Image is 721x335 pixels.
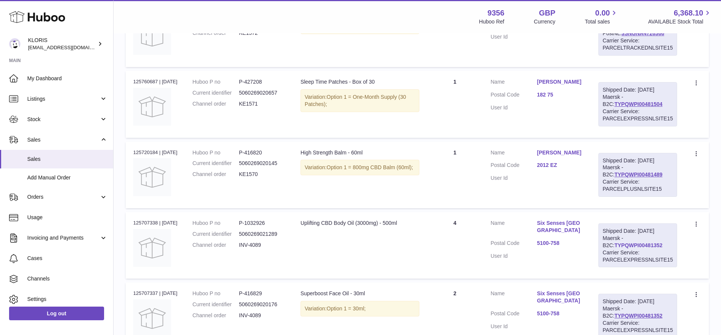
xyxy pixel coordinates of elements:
[27,156,107,163] span: Sales
[537,149,584,156] a: [PERSON_NAME]
[537,240,584,247] a: 5100-758
[301,89,419,112] div: Variation:
[193,78,239,86] dt: Huboo P no
[193,220,239,227] dt: Huboo P no
[193,312,239,319] dt: Channel order
[537,162,584,169] a: 2012 EZ
[598,153,677,197] div: Maersk - B2C:
[239,149,285,156] dd: P-416820
[239,301,285,308] dd: 5060269020176
[598,82,677,126] div: Maersk - B2C:
[537,290,584,304] a: Six Senses [GEOGRAPHIC_DATA]
[239,89,285,97] dd: 5060269020657
[27,275,107,282] span: Channels
[193,100,239,108] dt: Channel order
[193,242,239,249] dt: Channel order
[614,313,662,319] a: TYPQWPI00481352
[491,91,537,100] dt: Postal Code
[133,88,171,126] img: no-photo.jpg
[595,8,610,18] span: 0.00
[327,305,366,312] span: Option 1 = 30ml;
[239,231,285,238] dd: 5060269021289
[479,18,505,25] div: Huboo Ref
[603,37,673,51] div: Carrier Service: PARCELTRACKEDNLSITE15
[614,242,662,248] a: TYPQWPI00481352
[27,116,100,123] span: Stock
[301,78,419,86] div: Sleep Time Patches - Box of 30
[27,174,107,181] span: Add Manual Order
[614,101,662,107] a: TYPQWPI00481504
[491,78,537,87] dt: Name
[193,290,239,297] dt: Huboo P no
[327,164,413,170] span: Option 1 = 800mg CBD Balm (60ml);
[491,240,537,249] dt: Postal Code
[239,160,285,167] dd: 5060269020145
[537,220,584,234] a: Six Senses [GEOGRAPHIC_DATA]
[301,160,419,175] div: Variation:
[491,33,537,41] dt: User Id
[239,242,285,249] dd: INV-4089
[239,220,285,227] dd: P-1032926
[603,249,673,263] div: Carrier Service: PARCELEXPRESSNLSITE15
[28,44,111,50] span: [EMAIL_ADDRESS][DOMAIN_NAME]
[9,38,20,50] img: huboo@kloriscbd.com
[193,160,239,167] dt: Current identifier
[193,149,239,156] dt: Huboo P no
[603,108,673,122] div: Carrier Service: PARCELEXPRESSNLSITE15
[491,104,537,111] dt: User Id
[603,157,673,164] div: Shipped Date: [DATE]
[491,290,537,306] dt: Name
[487,8,505,18] strong: 9356
[598,223,677,267] div: Maersk - B2C:
[537,78,584,86] a: [PERSON_NAME]
[491,252,537,260] dt: User Id
[603,319,673,334] div: Carrier Service: PARCELEXPRESSNLSITE15
[27,234,100,242] span: Invoicing and Payments
[491,162,537,171] dt: Postal Code
[537,310,584,317] a: 5100-758
[491,310,537,319] dt: Postal Code
[193,89,239,97] dt: Current identifier
[133,290,178,297] div: 125707337 | [DATE]
[491,323,537,330] dt: User Id
[27,95,100,103] span: Listings
[603,86,673,93] div: Shipped Date: [DATE]
[491,149,537,158] dt: Name
[491,175,537,182] dt: User Id
[133,17,171,55] img: no-photo.jpg
[133,158,171,196] img: no-photo.jpg
[239,312,285,319] dd: INV-4089
[133,78,178,85] div: 125760687 | [DATE]
[133,149,178,156] div: 125720184 | [DATE]
[674,8,703,18] span: 6,368.10
[27,193,100,201] span: Orders
[27,136,100,143] span: Sales
[28,37,96,51] div: KLORIS
[193,301,239,308] dt: Current identifier
[537,91,584,98] a: 182 75
[27,255,107,262] span: Cases
[648,18,712,25] span: AVAILABLE Stock Total
[491,220,537,236] dt: Name
[427,212,483,279] td: 4
[27,75,107,82] span: My Dashboard
[133,220,178,226] div: 125707338 | [DATE]
[598,12,677,56] div: Tracking - PostNL:
[534,18,556,25] div: Currency
[305,94,406,107] span: Option 1 = One-Month Supply (30 Patches);
[427,0,483,67] td: 3
[133,229,171,267] img: no-photo.jpg
[603,298,673,305] div: Shipped Date: [DATE]
[301,220,419,227] div: Uplifting CBD Body Oil (3000mg) - 500ml
[301,149,419,156] div: High Strength Balm - 60ml
[239,78,285,86] dd: P-427208
[193,171,239,178] dt: Channel order
[603,178,673,193] div: Carrier Service: PARCELPLUSNLSITE15
[239,171,285,178] dd: KE1570
[603,227,673,235] div: Shipped Date: [DATE]
[427,71,483,137] td: 1
[239,290,285,297] dd: P-416829
[9,307,104,320] a: Log out
[539,8,555,18] strong: GBP
[301,301,419,316] div: Variation:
